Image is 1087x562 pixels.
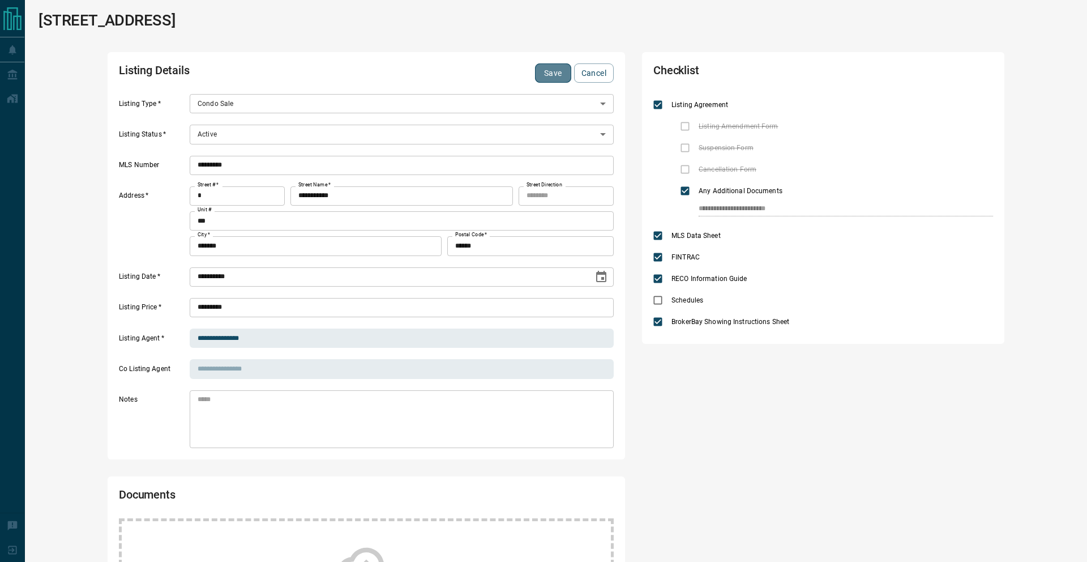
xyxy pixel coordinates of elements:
div: Condo Sale [190,94,614,113]
div: Active [190,125,614,144]
label: Listing Status [119,130,187,144]
label: Street # [198,181,219,189]
label: Postal Code [455,231,487,239]
span: BrokerBay Showing Instructions Sheet [669,317,792,327]
span: Any Additional Documents [696,186,785,196]
label: Listing Agent [119,334,187,348]
button: Save [535,63,571,83]
label: Co Listing Agent [119,364,187,379]
h2: Listing Details [119,63,416,83]
label: Listing Type [119,99,187,114]
span: RECO Information Guide [669,274,750,284]
span: Schedules [669,295,706,305]
label: City [198,231,210,239]
label: Unit # [198,206,212,214]
h2: Documents [119,488,416,507]
button: Choose date, selected date is Aug 14, 2025 [590,266,613,288]
input: checklist input [699,202,969,216]
label: MLS Number [119,160,187,175]
span: Listing Amendment Form [696,121,781,131]
button: Cancel [574,63,614,83]
label: Street Direction [527,181,562,189]
h2: Checklist [653,63,857,83]
span: FINTRAC [669,252,703,262]
span: Cancellation Form [696,164,759,174]
label: Address [119,191,187,256]
span: Suspension Form [696,143,756,153]
label: Street Name [298,181,331,189]
span: Listing Agreement [669,100,731,110]
h1: [STREET_ADDRESS] [38,11,176,29]
label: Notes [119,395,187,448]
label: Listing Price [119,303,187,317]
label: Listing Date [119,272,187,287]
span: MLS Data Sheet [669,231,724,241]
